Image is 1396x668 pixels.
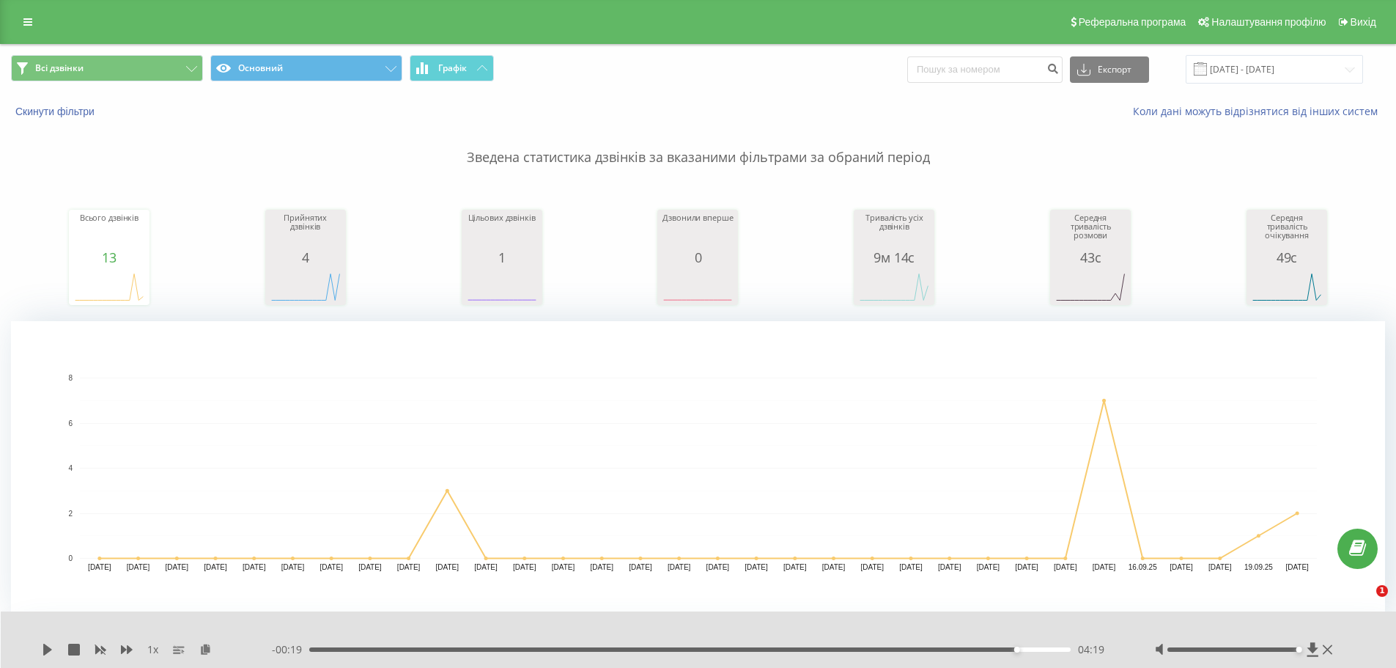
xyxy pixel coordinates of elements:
[243,563,266,571] text: [DATE]
[1376,585,1388,597] span: 1
[465,250,539,265] div: 1
[938,563,961,571] text: [DATE]
[629,563,652,571] text: [DATE]
[1079,16,1186,28] span: Реферальна програма
[210,55,402,81] button: Основний
[272,642,309,657] span: - 00:19
[1250,265,1323,309] svg: A chart.
[269,250,342,265] div: 4
[661,213,734,250] div: Дзвонили вперше
[1211,16,1326,28] span: Налаштування профілю
[1351,16,1376,28] span: Вихід
[73,250,146,265] div: 13
[397,563,421,571] text: [DATE]
[661,265,734,309] svg: A chart.
[68,464,73,472] text: 4
[899,563,923,571] text: [DATE]
[706,563,730,571] text: [DATE]
[860,563,884,571] text: [DATE]
[127,563,150,571] text: [DATE]
[73,265,146,309] svg: A chart.
[1054,265,1127,309] svg: A chart.
[1285,563,1309,571] text: [DATE]
[269,213,342,250] div: Прийнятих дзвінків
[11,119,1385,167] p: Зведена статистика дзвінків за вказаними фільтрами за обраний період
[783,563,807,571] text: [DATE]
[465,213,539,250] div: Цільових дзвінків
[11,105,102,118] button: Скинути фільтри
[661,250,734,265] div: 0
[745,563,768,571] text: [DATE]
[1296,647,1302,653] div: Accessibility label
[465,265,539,309] svg: A chart.
[147,642,158,657] span: 1 x
[68,374,73,382] text: 8
[410,55,494,81] button: Графік
[513,563,536,571] text: [DATE]
[436,563,459,571] text: [DATE]
[35,62,84,74] span: Всі дзвінки
[358,563,382,571] text: [DATE]
[474,563,498,571] text: [DATE]
[1054,213,1127,250] div: Середня тривалість розмови
[857,213,931,250] div: Тривалість усіх дзвінків
[281,563,305,571] text: [DATE]
[1078,642,1104,657] span: 04:19
[320,563,343,571] text: [DATE]
[166,563,189,571] text: [DATE]
[1129,563,1157,571] text: 16.09.25
[590,563,613,571] text: [DATE]
[1054,563,1077,571] text: [DATE]
[73,213,146,250] div: Всього дзвінків
[822,563,846,571] text: [DATE]
[1013,647,1019,653] div: Accessibility label
[11,321,1385,614] svg: A chart.
[1015,563,1038,571] text: [DATE]
[269,265,342,309] svg: A chart.
[857,265,931,309] svg: A chart.
[1070,56,1149,83] button: Експорт
[1346,585,1381,620] iframe: Intercom live chat
[977,563,1000,571] text: [DATE]
[11,55,203,81] button: Всі дзвінки
[438,63,467,73] span: Графік
[907,56,1063,83] input: Пошук за номером
[1250,250,1323,265] div: 49с
[68,510,73,518] text: 2
[68,419,73,427] text: 6
[1170,563,1193,571] text: [DATE]
[668,563,691,571] text: [DATE]
[68,554,73,562] text: 0
[552,563,575,571] text: [DATE]
[1133,104,1385,118] a: Коли дані можуть відрізнятися вiд інших систем
[1054,250,1127,265] div: 43с
[1250,213,1323,250] div: Середня тривалість очікування
[1093,563,1116,571] text: [DATE]
[88,563,111,571] text: [DATE]
[857,250,931,265] div: 9м 14с
[204,563,227,571] text: [DATE]
[1244,563,1273,571] text: 19.09.25
[1208,563,1232,571] text: [DATE]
